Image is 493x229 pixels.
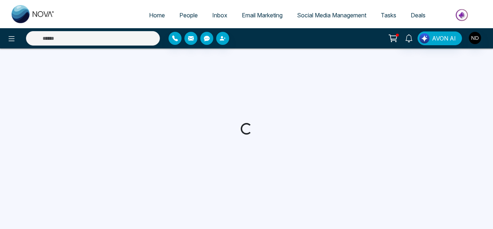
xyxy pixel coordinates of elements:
span: Email Marketing [242,12,283,19]
a: Social Media Management [290,8,374,22]
a: Email Marketing [235,8,290,22]
img: Lead Flow [419,33,429,43]
img: Market-place.gif [436,7,489,23]
span: Social Media Management [297,12,366,19]
img: User Avatar [469,32,481,44]
a: Inbox [205,8,235,22]
a: Deals [403,8,433,22]
span: Inbox [212,12,227,19]
a: Home [142,8,172,22]
a: Tasks [374,8,403,22]
span: People [179,12,198,19]
img: Nova CRM Logo [12,5,55,23]
a: People [172,8,205,22]
span: Home [149,12,165,19]
span: Deals [411,12,426,19]
span: AVON AI [432,34,456,43]
button: AVON AI [418,31,462,45]
span: Tasks [381,12,396,19]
